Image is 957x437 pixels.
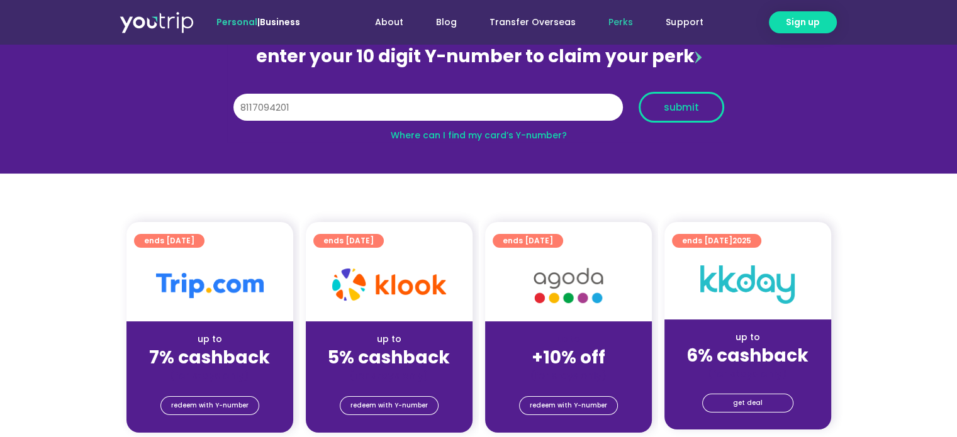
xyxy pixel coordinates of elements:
[227,40,730,73] div: enter your 10 digit Y-number to claim your perk
[649,11,719,34] a: Support
[682,234,751,248] span: ends [DATE]
[557,333,580,345] span: up to
[149,345,270,370] strong: 7% cashback
[160,396,259,415] a: redeem with Y-number
[592,11,649,34] a: Perks
[519,396,618,415] a: redeem with Y-number
[328,345,450,370] strong: 5% cashback
[134,234,204,248] a: ends [DATE]
[639,92,724,123] button: submit
[769,11,837,33] a: Sign up
[137,369,283,382] div: (for stays only)
[495,369,642,382] div: (for stays only)
[702,394,793,412] a: get deal
[420,11,473,34] a: Blog
[733,394,763,412] span: get deal
[503,234,553,248] span: ends [DATE]
[391,129,567,141] a: Where can I find my card’s Y-number?
[216,16,257,28] span: Personal
[350,397,428,414] span: redeem with Y-number
[137,333,283,346] div: up to
[316,333,462,346] div: up to
[323,234,374,248] span: ends [DATE]
[233,92,724,132] form: Y Number
[532,345,605,370] strong: +10% off
[334,11,719,34] nav: Menu
[674,367,821,380] div: (for stays only)
[313,234,384,248] a: ends [DATE]
[216,16,300,28] span: |
[316,369,462,382] div: (for stays only)
[473,11,592,34] a: Transfer Overseas
[664,102,699,112] span: submit
[686,343,809,368] strong: 6% cashback
[171,397,249,414] span: redeem with Y-number
[359,11,420,34] a: About
[493,234,563,248] a: ends [DATE]
[732,235,751,246] span: 2025
[340,396,439,415] a: redeem with Y-number
[786,16,820,29] span: Sign up
[260,16,300,28] a: Business
[144,234,194,248] span: ends [DATE]
[674,331,821,344] div: up to
[672,234,761,248] a: ends [DATE]2025
[530,397,607,414] span: redeem with Y-number
[233,94,623,121] input: 10 digit Y-number (e.g. 8123456789)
